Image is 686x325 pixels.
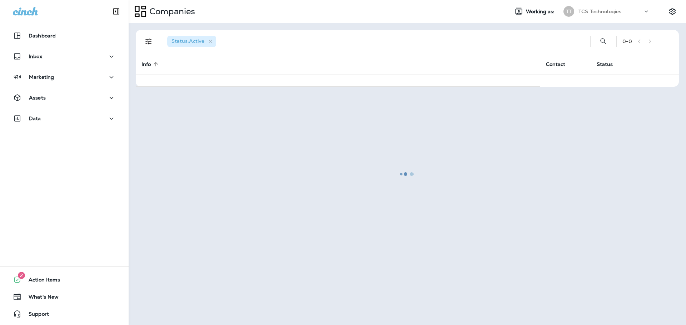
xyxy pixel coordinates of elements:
span: Action Items [21,277,60,285]
button: Settings [666,5,679,18]
span: Working as: [526,9,556,15]
p: Companies [146,6,195,17]
button: What's New [7,290,121,304]
button: Collapse Sidebar [106,4,126,19]
span: 2 [18,272,25,279]
p: TCS Technologies [578,9,621,14]
span: What's New [21,294,59,303]
p: Dashboard [29,33,56,39]
button: Assets [7,91,121,105]
button: Support [7,307,121,321]
button: Marketing [7,70,121,84]
div: TT [563,6,574,17]
p: Inbox [29,54,42,59]
button: Data [7,111,121,126]
span: Support [21,311,49,320]
button: Dashboard [7,29,121,43]
button: Inbox [7,49,121,64]
p: Assets [29,95,46,101]
p: Marketing [29,74,54,80]
p: Data [29,116,41,121]
button: 2Action Items [7,273,121,287]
